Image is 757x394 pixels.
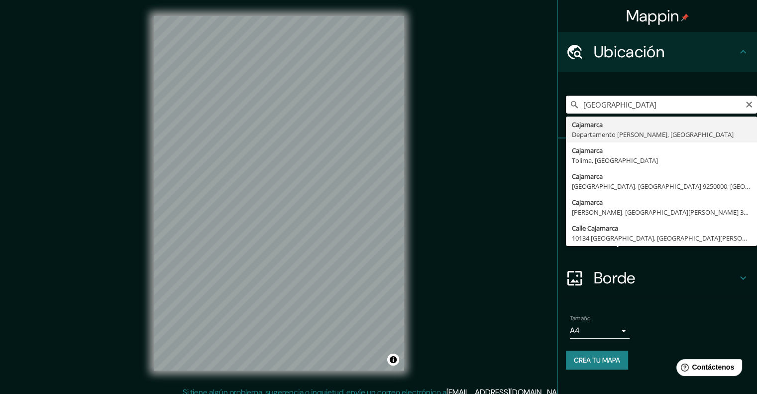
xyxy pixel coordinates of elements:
font: Departamento [PERSON_NAME], [GEOGRAPHIC_DATA] [572,130,734,139]
font: Calle Cajamarca [572,224,618,233]
font: Ubicación [594,41,664,62]
canvas: Mapa [154,16,404,371]
font: A4 [570,325,580,336]
div: Ubicación [558,32,757,72]
input: Elige tu ciudad o zona [566,96,757,114]
font: Cajamarca [572,120,603,129]
font: Tamaño [570,314,590,322]
button: Crea tu mapa [566,351,628,370]
img: pin-icon.png [681,13,689,21]
font: Cajamarca [572,172,603,181]
font: Tolima, [GEOGRAPHIC_DATA] [572,156,658,165]
button: Activar o desactivar atribución [387,354,399,366]
font: Crea tu mapa [574,356,620,365]
div: Patas [558,138,757,178]
div: Disposición [558,218,757,258]
div: Estilo [558,178,757,218]
font: Cajamarca [572,198,603,207]
button: Claro [745,99,753,109]
font: Mappin [626,5,679,26]
iframe: Lanzador de widgets de ayuda [668,355,746,383]
font: Cajamarca [572,146,603,155]
div: Borde [558,258,757,298]
font: Borde [594,267,636,288]
div: A4 [570,323,630,339]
